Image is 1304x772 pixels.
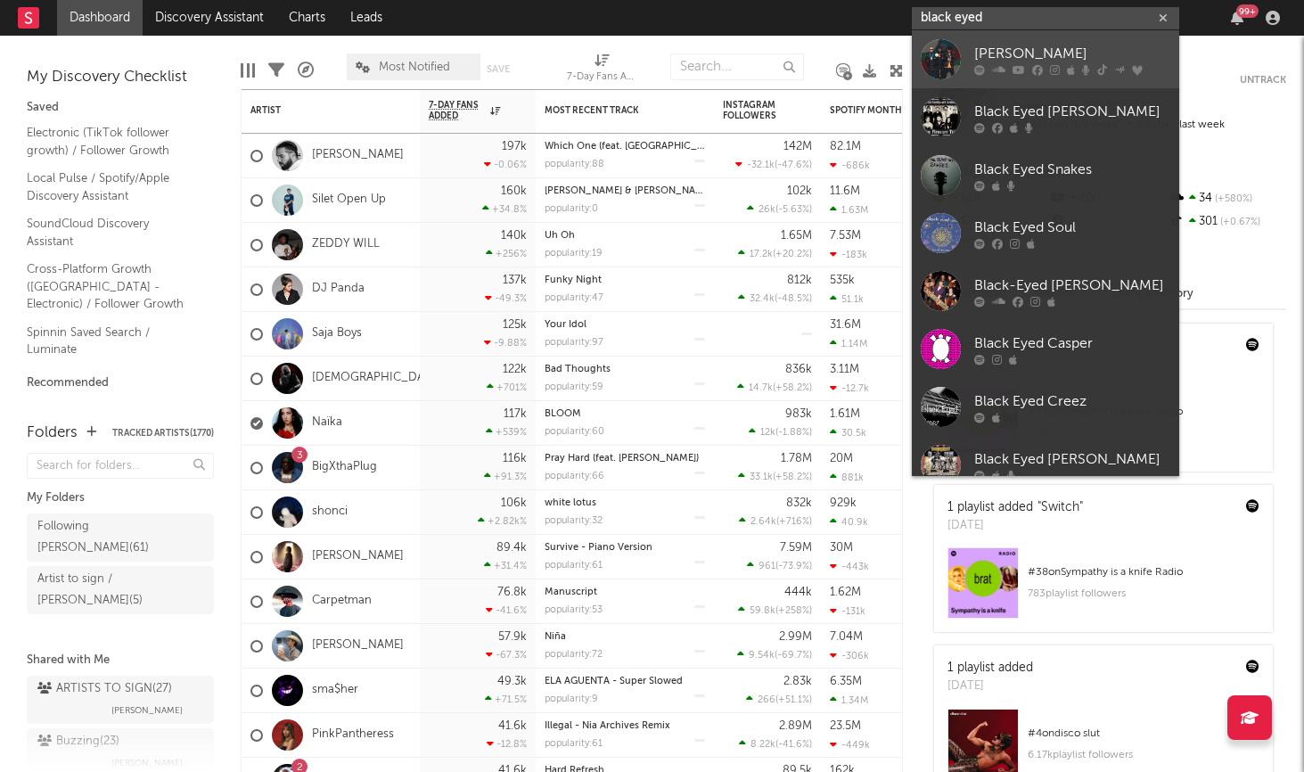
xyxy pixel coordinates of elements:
[487,64,510,74] button: Save
[1218,218,1260,227] span: +0.67 %
[545,142,728,152] a: Which One (feat. [GEOGRAPHIC_DATA])
[830,516,868,528] div: 40.9k
[545,365,705,374] div: Bad Thoughts
[912,88,1179,146] a: Black Eyed [PERSON_NAME]
[545,249,603,259] div: popularity: 19
[778,428,809,438] span: -1.88 %
[1212,194,1252,204] span: +580 %
[1028,583,1259,604] div: 783 playlist followers
[760,428,775,438] span: 12k
[27,67,214,88] div: My Discovery Checklist
[312,237,380,252] a: ZEDDY WILL
[27,214,196,250] a: SoundCloud Discovery Assistant
[312,505,348,520] a: shonci
[750,517,776,527] span: 2.64k
[974,390,1170,412] div: Black Eyed Creez
[787,185,812,197] div: 102k
[738,471,812,482] div: ( )
[37,569,163,612] div: Artist to sign / [PERSON_NAME] ( 5 )
[747,160,775,170] span: -32.1k
[830,382,869,394] div: -12.7k
[830,472,864,483] div: 881k
[545,454,705,464] div: Pray Hard (feat. Luke Combs)
[27,488,214,509] div: My Folders
[780,542,812,554] div: 7.59M
[545,186,705,196] div: Tabola Bale - Vnsky & Josia Sihaloho Mix
[545,605,603,615] div: popularity: 53
[250,105,384,116] div: Artist
[750,740,775,750] span: 8.22k
[545,160,604,169] div: popularity: 88
[503,364,527,375] div: 122k
[781,453,812,464] div: 1.78M
[27,676,214,724] a: ARTISTS TO SIGN(27)[PERSON_NAME]
[974,333,1170,354] div: Black Eyed Casper
[545,677,683,686] a: ELA AGUENTA - Super Slowed
[545,516,603,526] div: popularity: 32
[777,651,809,661] span: -69.7 %
[545,587,597,597] a: Manuscript
[830,739,870,751] div: -449k
[545,186,732,196] a: [PERSON_NAME] & [PERSON_NAME] Mix
[778,695,809,705] span: +51.1 %
[785,364,812,375] div: 836k
[1028,562,1259,583] div: # 38 on Sympathy is a knife Radio
[487,738,527,750] div: -12.8 %
[485,694,527,705] div: +71.5 %
[27,97,214,119] div: Saved
[912,320,1179,378] a: Black Eyed Casper
[27,373,214,394] div: Recommended
[912,146,1179,204] a: Black Eyed Snakes
[112,429,214,438] button: Tracked Artists(1770)
[750,250,773,259] span: 17.2k
[739,738,812,750] div: ( )
[497,676,527,687] div: 49.3k
[749,651,775,661] span: 9.54k
[830,408,860,420] div: 1.61M
[312,282,365,297] a: DJ Panda
[484,560,527,571] div: +31.4 %
[37,731,119,752] div: Buzzing ( 23 )
[486,604,527,616] div: -41.6 %
[947,498,1083,517] div: 1 playlist added
[974,159,1170,180] div: Black Eyed Snakes
[912,204,1179,262] a: Black Eyed Soul
[830,105,964,116] div: Spotify Monthly Listeners
[567,45,638,96] div: 7-Day Fans Added (7-Day Fans Added)
[738,248,812,259] div: ( )
[830,605,865,617] div: -131k
[37,516,163,559] div: Following [PERSON_NAME] ( 61 )
[545,338,603,348] div: popularity: 97
[27,123,196,160] a: Electronic (TikTok follower growth) / Follower Growth
[670,53,804,80] input: Search...
[545,543,705,553] div: Survive - Piano Version
[750,294,775,304] span: 32.4k
[934,547,1273,632] a: #38onSympathy is a knife Radio783playlist followers
[545,365,611,374] a: Bad Thoughts
[912,30,1179,88] a: [PERSON_NAME]
[974,275,1170,296] div: Black-Eyed [PERSON_NAME]
[775,472,809,482] span: +58.2 %
[545,561,603,571] div: popularity: 61
[268,45,284,96] div: Filters
[830,160,870,171] div: -686k
[830,676,862,687] div: 6.35M
[778,205,809,215] span: -5.63 %
[545,543,652,553] a: Survive - Piano Version
[737,382,812,393] div: ( )
[947,678,1037,695] div: [DATE]
[312,326,362,341] a: Saja Boys
[1028,723,1259,744] div: # 4 on disco slut
[545,721,670,731] a: Illegal - Nia Archives Remix
[111,700,183,721] span: [PERSON_NAME]
[241,45,255,96] div: Edit Columns
[496,542,527,554] div: 89.4k
[779,720,812,732] div: 2.89M
[379,62,450,73] span: Most Notified
[27,650,214,671] div: Shared with Me
[504,408,527,420] div: 117k
[545,320,586,330] a: Your Idol
[786,497,812,509] div: 832k
[545,650,603,660] div: popularity: 72
[545,472,604,481] div: popularity: 66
